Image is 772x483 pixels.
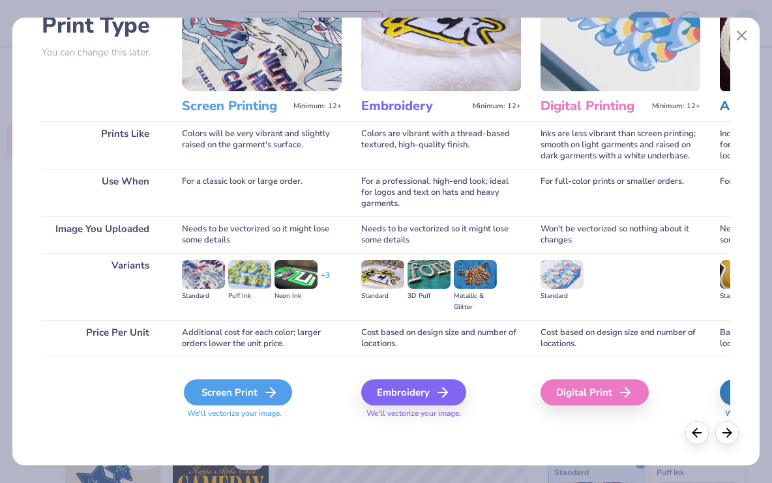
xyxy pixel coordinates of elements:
img: Standard [720,260,763,289]
div: Cost based on design size and number of locations. [541,320,700,357]
h3: Embroidery [361,98,468,115]
div: Prints Like [42,121,162,169]
div: Needs to be vectorized so it might lose some details [182,216,342,253]
span: We'll vectorize your image. [182,408,342,419]
img: Standard [541,260,584,289]
div: Puff Ink [228,291,271,302]
div: Metallic & Glitter [454,291,497,313]
h3: Digital Printing [541,98,647,115]
h3: Screen Printing [182,98,288,115]
img: Puff Ink [228,260,271,289]
div: Digital Print [541,379,649,405]
div: Use When [42,169,162,216]
img: Standard [182,260,225,289]
img: 3D Puff [408,260,451,289]
img: Neon Ink [275,260,318,289]
div: Cost based on design size and number of locations. [361,320,521,357]
div: Standard [182,291,225,302]
div: For a classic look or large order. [182,169,342,216]
div: Needs to be vectorized so it might lose some details [361,216,521,253]
span: Minimum: 12+ [652,102,700,111]
div: Image You Uploaded [42,216,162,253]
div: + 3 [321,270,330,292]
p: You can change this later. [42,47,162,58]
div: Colors are vibrant with a thread-based textured, high-quality finish. [361,121,521,169]
div: Standard [541,291,584,302]
div: Screen Print [184,379,292,405]
div: Variants [42,253,162,320]
div: 3D Puff [408,291,451,302]
div: Colors will be very vibrant and slightly raised on the garment's surface. [182,121,342,169]
div: For a professional, high-end look; ideal for logos and text on hats and heavy garments. [361,169,521,216]
div: Won't be vectorized so nothing about it changes [541,216,700,253]
span: Minimum: 12+ [293,102,342,111]
span: We'll vectorize your image. [361,408,521,419]
div: Inks are less vibrant than screen printing; smooth on light garments and raised on dark garments ... [541,121,700,169]
div: Price Per Unit [42,320,162,357]
div: Additional cost for each color; larger orders lower the unit price. [182,320,342,357]
div: Embroidery [361,379,466,405]
div: Neon Ink [275,291,318,302]
div: For full-color prints or smaller orders. [541,169,700,216]
button: Close [730,23,754,48]
span: Minimum: 12+ [473,102,521,111]
img: Standard [361,260,404,289]
div: Standard [361,291,404,302]
div: Standard [720,291,763,302]
img: Metallic & Glitter [454,260,497,289]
